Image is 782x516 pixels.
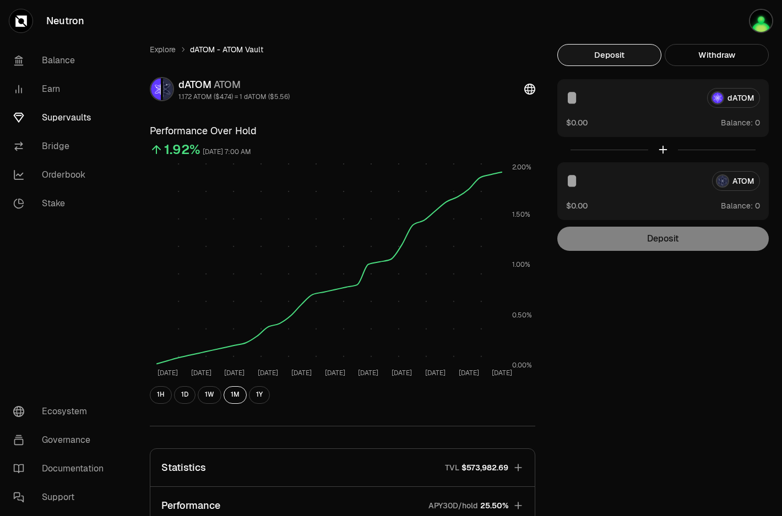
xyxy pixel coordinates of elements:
div: dATOM [178,77,290,92]
button: $0.00 [566,200,588,211]
span: $573,982.69 [461,462,508,473]
a: Explore [150,44,176,55]
tspan: 2.00% [512,163,531,172]
a: Balance [4,46,119,75]
tspan: [DATE] [258,369,278,377]
a: Governance [4,426,119,454]
a: Stake [4,189,119,218]
button: 1M [224,386,247,404]
span: 25.50% [480,500,508,511]
tspan: [DATE] [492,369,512,377]
button: 1D [174,386,196,404]
button: 1Y [249,386,270,404]
tspan: 1.50% [512,210,530,219]
a: Earn [4,75,119,103]
div: 1.92% [164,141,200,158]
p: Statistics [161,460,206,475]
tspan: [DATE] [358,369,378,377]
a: Orderbook [4,161,119,189]
img: ann [749,9,773,33]
p: TVL [445,462,459,473]
tspan: [DATE] [459,369,479,377]
a: Support [4,483,119,512]
a: Documentation [4,454,119,483]
span: Balance: [721,200,753,211]
tspan: 0.00% [512,361,532,370]
img: ATOM Logo [163,78,173,100]
button: Deposit [557,44,661,66]
tspan: [DATE] [158,369,178,377]
tspan: [DATE] [224,369,245,377]
span: Balance: [721,117,753,128]
p: Performance [161,498,220,513]
a: Bridge [4,132,119,161]
span: ATOM [214,78,241,91]
span: dATOM - ATOM Vault [190,44,263,55]
tspan: [DATE] [191,369,211,377]
a: Supervaults [4,103,119,132]
button: StatisticsTVL$573,982.69 [150,449,535,486]
button: Withdraw [665,44,769,66]
h3: Performance Over Hold [150,123,535,139]
a: Ecosystem [4,397,119,426]
tspan: [DATE] [325,369,345,377]
div: [DATE] 7:00 AM [203,146,251,158]
tspan: [DATE] [291,369,312,377]
div: 1.172 ATOM ($4.74) = 1 dATOM ($5.56) [178,92,290,101]
img: dATOM Logo [151,78,161,100]
nav: breadcrumb [150,44,535,55]
tspan: [DATE] [392,369,412,377]
button: 1H [150,386,172,404]
button: $0.00 [566,117,588,128]
button: 1W [198,386,221,404]
tspan: [DATE] [425,369,446,377]
p: APY30D/hold [428,500,478,511]
tspan: 1.00% [512,260,530,269]
tspan: 0.50% [512,311,532,320]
